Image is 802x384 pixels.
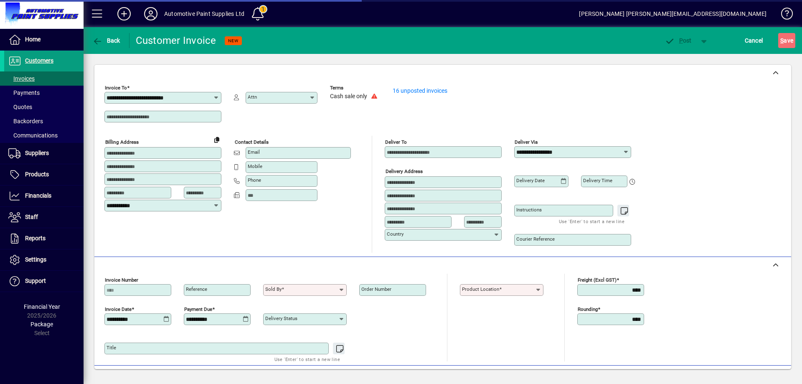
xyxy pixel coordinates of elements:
[660,33,696,48] button: Post
[387,231,404,237] mat-label: Country
[105,85,127,91] mat-label: Invoice To
[265,286,282,292] mat-label: Sold by
[462,286,499,292] mat-label: Product location
[330,85,380,91] span: Terms
[4,128,84,142] a: Communications
[4,186,84,206] a: Financials
[25,192,51,199] span: Financials
[30,321,53,328] span: Package
[107,345,116,351] mat-label: Title
[265,315,297,321] mat-label: Delivery status
[248,177,261,183] mat-label: Phone
[361,286,391,292] mat-label: Order number
[665,37,692,44] span: ost
[184,306,212,312] mat-label: Payment due
[4,71,84,86] a: Invoices
[743,33,765,48] button: Cancel
[745,34,763,47] span: Cancel
[8,104,32,110] span: Quotes
[248,94,257,100] mat-label: Attn
[780,34,793,47] span: ave
[164,7,244,20] div: Automotive Paint Supplies Ltd
[105,306,132,312] mat-label: Invoice date
[8,75,35,82] span: Invoices
[92,37,120,44] span: Back
[4,228,84,249] a: Reports
[24,303,60,310] span: Financial Year
[4,114,84,128] a: Backorders
[385,139,407,145] mat-label: Deliver To
[393,87,447,94] a: 16 unposted invoices
[137,6,164,21] button: Profile
[4,143,84,164] a: Suppliers
[8,132,58,139] span: Communications
[248,149,260,155] mat-label: Email
[4,164,84,185] a: Products
[516,207,542,213] mat-label: Instructions
[679,37,683,44] span: P
[559,216,624,226] mat-hint: Use 'Enter' to start a new line
[210,133,223,146] button: Copy to Delivery address
[84,33,129,48] app-page-header-button: Back
[111,6,137,21] button: Add
[8,89,40,96] span: Payments
[25,150,49,156] span: Suppliers
[8,118,43,125] span: Backorders
[4,207,84,228] a: Staff
[4,86,84,100] a: Payments
[248,163,262,169] mat-label: Mobile
[780,37,784,44] span: S
[25,277,46,284] span: Support
[186,286,207,292] mat-label: Reference
[778,33,795,48] button: Save
[25,256,46,263] span: Settings
[228,38,239,43] span: NEW
[4,249,84,270] a: Settings
[136,34,216,47] div: Customer Invoice
[25,36,41,43] span: Home
[4,271,84,292] a: Support
[274,354,340,364] mat-hint: Use 'Enter' to start a new line
[25,57,53,64] span: Customers
[516,236,555,242] mat-label: Courier Reference
[25,214,38,220] span: Staff
[4,29,84,50] a: Home
[90,33,122,48] button: Back
[578,306,598,312] mat-label: Rounding
[516,178,545,183] mat-label: Delivery date
[4,100,84,114] a: Quotes
[775,2,792,29] a: Knowledge Base
[579,7,766,20] div: [PERSON_NAME] [PERSON_NAME][EMAIL_ADDRESS][DOMAIN_NAME]
[25,235,46,242] span: Reports
[583,178,612,183] mat-label: Delivery time
[578,277,617,283] mat-label: Freight (excl GST)
[105,277,138,283] mat-label: Invoice number
[25,171,49,178] span: Products
[330,93,367,100] span: Cash sale only
[515,139,538,145] mat-label: Deliver via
